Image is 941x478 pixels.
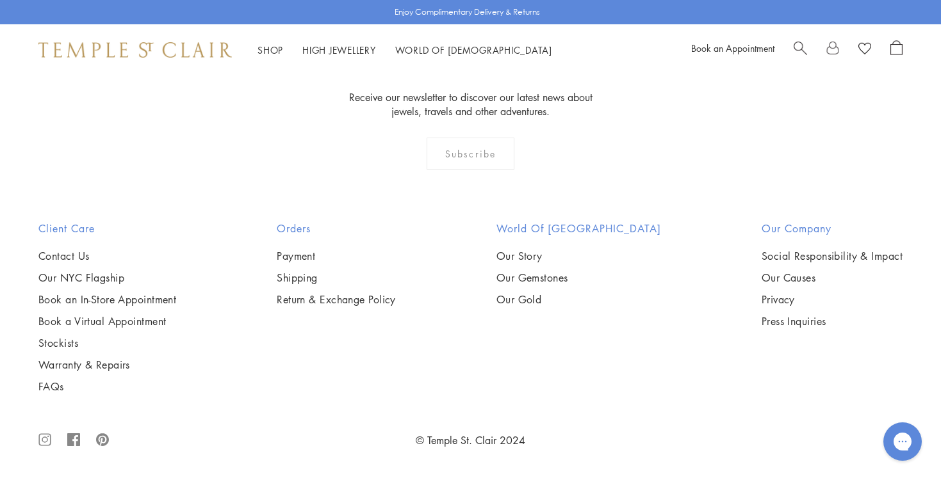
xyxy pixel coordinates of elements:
a: Our Story [496,249,661,263]
a: FAQs [38,379,176,394]
a: Return & Exchange Policy [277,292,396,307]
a: Book a Virtual Appointment [38,314,176,328]
div: Subscribe [427,138,514,170]
a: Social Responsibility & Impact [762,249,903,263]
a: Payment [277,249,396,263]
a: Privacy [762,292,903,307]
nav: Main navigation [258,42,552,58]
img: Temple St. Clair [38,42,232,58]
a: Our Gemstones [496,271,661,285]
a: Book an In-Store Appointment [38,292,176,307]
a: Press Inquiries [762,314,903,328]
h2: Client Care [38,221,176,236]
h2: Orders [277,221,396,236]
h2: World of [GEOGRAPHIC_DATA] [496,221,661,236]
a: Contact Us [38,249,176,263]
a: Search [794,40,807,60]
a: View Wishlist [858,40,871,60]
a: ShopShop [258,44,283,56]
a: Stockists [38,336,176,350]
a: Our Gold [496,292,661,307]
a: Our NYC Flagship [38,271,176,285]
p: Enjoy Complimentary Delivery & Returns [395,6,540,19]
a: Book an Appointment [691,42,774,54]
a: © Temple St. Clair 2024 [416,433,525,447]
a: Warranty & Repairs [38,358,176,372]
iframe: Gorgias live chat messenger [877,418,928,465]
a: Shipping [277,271,396,285]
a: Open Shopping Bag [890,40,903,60]
p: Receive our newsletter to discover our latest news about jewels, travels and other adventures. [341,90,600,118]
a: Our Causes [762,271,903,285]
a: World of [DEMOGRAPHIC_DATA]World of [DEMOGRAPHIC_DATA] [395,44,552,56]
a: High JewelleryHigh Jewellery [302,44,376,56]
h2: Our Company [762,221,903,236]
